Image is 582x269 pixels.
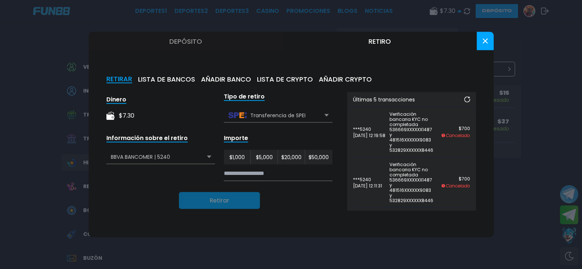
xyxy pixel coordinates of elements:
[119,111,134,120] div: $ 7.30
[441,126,470,131] p: $ 700
[353,133,390,138] p: [DATE] 12:19:58
[224,108,332,122] div: Transferencia de SPEI
[89,32,283,50] button: Depósito
[353,97,415,102] p: Últimas 5 transacciones
[106,96,126,104] div: Dinero
[179,192,260,209] button: Retirar
[228,112,247,118] img: Transferencia de SPEI
[224,93,265,101] div: Tipo de retiro
[224,134,248,143] div: Importe
[319,75,372,83] button: AÑADIR CRYPTO
[441,182,470,189] p: Cancelado
[106,75,132,83] button: RETIRAR
[224,150,251,165] button: $1,000
[106,134,188,143] div: Información sobre el retiro
[441,132,470,139] p: Cancelado
[389,162,433,203] p: Verificación bancaria KYC no completada 536669XXXXXX1487 y 481516XXXXXX9083 y 532829XXXXXX8446
[389,112,433,153] p: Verificación bancaria KYC no completada 536669XXXXXX1487 y 481516XXXXXX9083 y 532829XXXXXX8446
[138,75,195,83] button: LISTA DE BANCOS
[251,150,278,165] button: $5,000
[257,75,313,83] button: LISTA DE CRYPTO
[283,32,477,50] button: Retiro
[441,176,470,181] p: $ 700
[305,150,332,165] button: $50,000
[201,75,251,83] button: AÑADIR BANCO
[106,150,215,164] div: BBVA BANCOMER | 5240
[353,183,390,188] p: [DATE] 12:11:31
[353,208,470,225] a: ver transacciones
[278,150,305,165] button: $20,000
